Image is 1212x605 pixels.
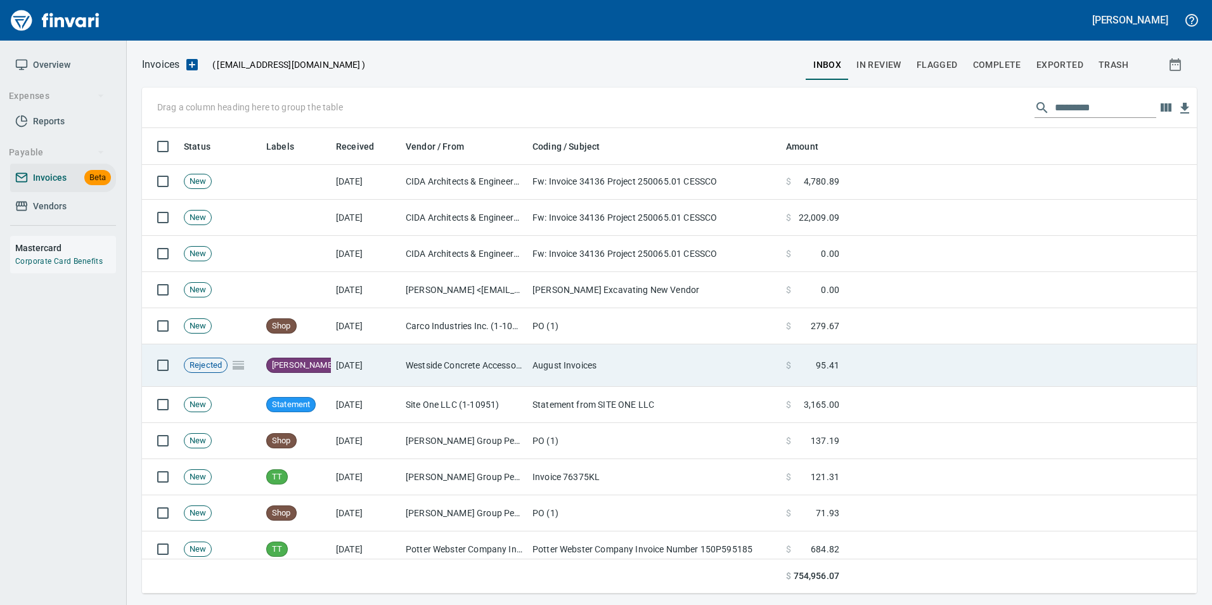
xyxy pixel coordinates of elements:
[532,139,616,154] span: Coding / Subject
[527,423,781,459] td: PO (1)
[10,164,116,192] a: InvoicesBeta
[1089,10,1171,30] button: [PERSON_NAME]
[8,5,103,36] img: Finvari
[228,360,249,370] span: Pages Split
[1175,99,1194,118] button: Download Table
[786,139,818,154] span: Amount
[331,308,401,344] td: [DATE]
[401,164,527,200] td: CIDA Architects & Engineers (1-39856)
[401,236,527,272] td: CIDA Architects & Engineers (1-39856)
[266,139,311,154] span: Labels
[184,139,210,154] span: Status
[527,495,781,531] td: PO (1)
[331,236,401,272] td: [DATE]
[184,284,211,296] span: New
[821,283,839,296] span: 0.00
[184,471,211,483] span: New
[331,423,401,459] td: [DATE]
[84,171,111,185] span: Beta
[786,507,791,519] span: $
[813,57,841,73] span: inbox
[401,308,527,344] td: Carco Industries Inc. (1-10141)
[331,459,401,495] td: [DATE]
[401,423,527,459] td: [PERSON_NAME] Group Peterbilt([MEDICAL_DATA]) (1-38196)
[786,139,835,154] span: Amount
[1099,57,1128,73] span: trash
[216,58,361,71] span: [EMAIL_ADDRESS][DOMAIN_NAME]
[33,170,67,186] span: Invoices
[266,139,294,154] span: Labels
[15,257,103,266] a: Corporate Card Benefits
[157,101,343,114] p: Drag a column heading here to group the table
[33,57,70,73] span: Overview
[811,434,839,447] span: 137.19
[811,471,839,483] span: 121.31
[184,399,211,411] span: New
[811,320,839,332] span: 279.67
[184,320,211,332] span: New
[821,247,839,260] span: 0.00
[4,84,110,108] button: Expenses
[401,344,527,387] td: Westside Concrete Accessories (1-11115)
[816,359,839,372] span: 95.41
[184,176,211,188] span: New
[267,507,296,519] span: Shop
[184,507,211,519] span: New
[267,320,296,332] span: Shop
[401,200,527,236] td: CIDA Architects & Engineers (1-39856)
[527,387,781,423] td: Statement from SITE ONE LLC
[336,139,374,154] span: Received
[786,434,791,447] span: $
[811,543,839,556] span: 684.82
[401,459,527,495] td: [PERSON_NAME] Group Peterbilt([MEDICAL_DATA]) (1-38196)
[786,398,791,411] span: $
[142,57,179,72] p: Invoices
[10,107,116,136] a: Reports
[33,114,65,129] span: Reports
[184,248,211,260] span: New
[142,57,179,72] nav: breadcrumb
[786,247,791,260] span: $
[973,57,1021,73] span: Complete
[786,175,791,188] span: $
[527,308,781,344] td: PO (1)
[532,139,600,154] span: Coding / Subject
[786,211,791,224] span: $
[527,164,781,200] td: Fw: Invoice 34136 Project 250065.01 CESSCO
[406,139,480,154] span: Vendor / From
[527,344,781,387] td: August Invoices
[179,57,205,72] button: Upload an Invoice
[1156,53,1197,76] button: Show invoices within a particular date range
[331,344,401,387] td: [DATE]
[786,471,791,483] span: $
[401,495,527,531] td: [PERSON_NAME] Group Peterbilt([MEDICAL_DATA]) (1-38196)
[856,57,901,73] span: In Review
[267,543,287,556] span: TT
[527,531,781,568] td: Potter Webster Company Invoice Number 150P595185
[527,200,781,236] td: Fw: Invoice 34136 Project 250065.01 CESSCO
[205,58,365,71] p: ( )
[527,236,781,272] td: Fw: Invoice 34136 Project 250065.01 CESSCO
[184,139,227,154] span: Status
[267,471,287,483] span: TT
[804,175,839,188] span: 4,780.89
[33,198,67,214] span: Vendors
[331,200,401,236] td: [DATE]
[10,51,116,79] a: Overview
[406,139,464,154] span: Vendor / From
[786,543,791,556] span: $
[331,387,401,423] td: [DATE]
[527,459,781,495] td: Invoice 76375KL
[267,360,339,372] span: [PERSON_NAME]
[331,531,401,568] td: [DATE]
[794,569,839,583] span: 754,956.07
[184,360,227,372] span: Rejected
[184,212,211,224] span: New
[184,543,211,556] span: New
[4,141,110,164] button: Payable
[786,320,791,332] span: $
[401,272,527,308] td: [PERSON_NAME] <[EMAIL_ADDRESS][DOMAIN_NAME]>
[804,398,839,411] span: 3,165.00
[9,88,105,104] span: Expenses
